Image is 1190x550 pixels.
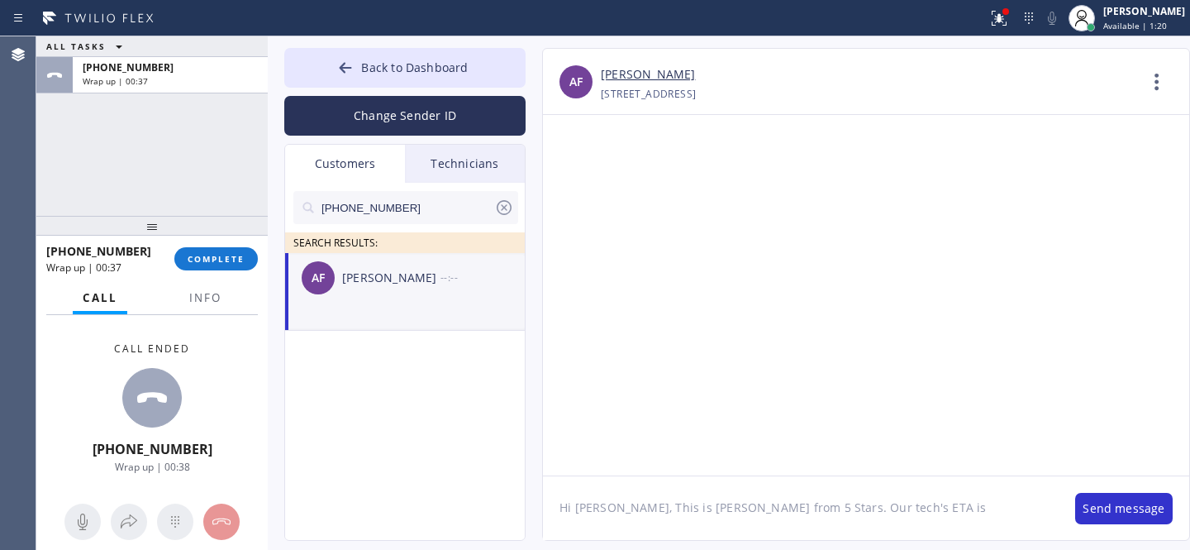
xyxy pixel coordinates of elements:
[569,73,583,92] span: AF
[73,282,127,314] button: Call
[83,75,148,87] span: Wrap up | 00:37
[189,290,221,305] span: Info
[83,60,174,74] span: [PHONE_NUMBER]
[64,504,101,540] button: Mute
[46,243,151,259] span: [PHONE_NUMBER]
[361,60,468,75] span: Back to Dashboard
[93,440,212,458] span: [PHONE_NUMBER]
[601,65,695,84] a: [PERSON_NAME]
[36,36,139,56] button: ALL TASKS
[46,41,106,52] span: ALL TASKS
[188,253,245,265] span: COMPLETE
[342,269,440,288] div: [PERSON_NAME]
[320,191,494,224] input: Search
[115,460,190,474] span: Wrap up | 00:38
[111,504,147,540] button: Open directory
[83,290,117,305] span: Call
[1103,20,1167,31] span: Available | 1:20
[293,236,378,250] span: SEARCH RESULTS:
[46,261,121,275] span: Wrap up | 00:37
[284,48,526,88] button: Back to Dashboard
[312,269,325,288] span: AF
[1040,7,1064,30] button: Mute
[601,84,696,103] div: [STREET_ADDRESS]
[157,504,193,540] button: Open dialpad
[543,476,1059,540] textarea: Hi [PERSON_NAME], This is [PERSON_NAME] from 5 Stars. Our tech's ETA is
[440,268,526,287] div: --:--
[1103,4,1185,18] div: [PERSON_NAME]
[285,145,405,183] div: Customers
[114,342,190,356] span: Call ended
[203,504,240,540] button: Hang up
[179,282,231,314] button: Info
[284,96,526,136] button: Change Sender ID
[174,247,258,270] button: COMPLETE
[405,145,525,183] div: Technicians
[1075,493,1173,524] button: Send message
